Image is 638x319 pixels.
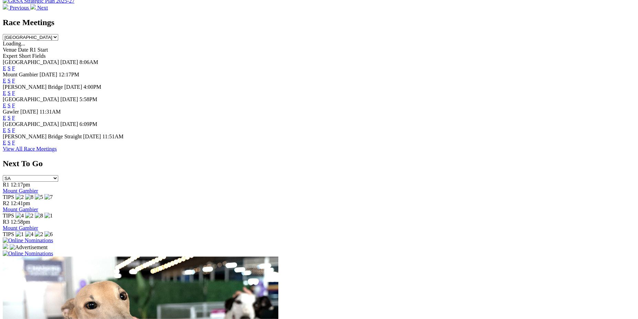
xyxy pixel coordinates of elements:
span: [DATE] [64,84,82,90]
a: E [3,140,6,146]
span: Gawler [3,109,19,115]
span: 6:09PM [80,121,97,127]
a: S [8,127,11,133]
span: [PERSON_NAME] Bridge Straight [3,134,82,139]
a: E [3,78,6,84]
span: [GEOGRAPHIC_DATA] [3,59,59,65]
a: Mount Gambier [3,206,38,212]
span: Loading... [3,41,25,46]
span: Mount Gambier [3,72,38,77]
a: E [3,90,6,96]
a: E [3,115,6,121]
img: 5 [35,194,43,200]
a: Mount Gambier [3,188,38,194]
a: F [12,103,15,108]
span: 4:00PM [83,84,101,90]
a: S [8,90,11,96]
a: F [12,127,15,133]
img: 4 [25,231,33,237]
span: R3 [3,219,9,225]
span: Venue [3,47,17,53]
a: Next [30,5,48,11]
img: 8 [25,194,33,200]
img: 1 [44,213,53,219]
span: [DATE] [40,72,58,77]
span: [DATE] [60,121,78,127]
a: Previous [3,5,30,11]
img: Advertisement [10,244,48,251]
a: F [12,65,15,71]
a: S [8,115,11,121]
span: [DATE] [60,59,78,65]
img: 2 [35,231,43,237]
span: Fields [32,53,45,59]
img: 7 [44,194,53,200]
a: F [12,90,15,96]
span: 5:58PM [80,96,97,102]
a: S [8,78,11,84]
h2: Race Meetings [3,18,635,27]
a: View All Race Meetings [3,146,57,152]
h2: Next To Go [3,159,635,168]
span: [GEOGRAPHIC_DATA] [3,96,59,102]
span: TIPS [3,213,14,219]
span: R2 [3,200,9,206]
img: Online Nominations [3,237,53,244]
span: 11:31AM [40,109,61,115]
img: chevron-left-pager-white.svg [3,4,8,10]
a: S [8,65,11,71]
span: [GEOGRAPHIC_DATA] [3,121,59,127]
img: 6 [44,231,53,237]
a: S [8,140,11,146]
span: TIPS [3,194,14,200]
a: F [12,140,15,146]
a: E [3,65,6,71]
span: TIPS [3,231,14,237]
span: Date [18,47,28,53]
a: Mount Gambier [3,225,38,231]
a: E [3,127,6,133]
span: 12:41pm [11,200,30,206]
a: E [3,103,6,108]
span: Next [37,5,48,11]
span: [DATE] [60,96,78,102]
img: 2 [16,194,24,200]
span: [PERSON_NAME] Bridge [3,84,63,90]
a: S [8,103,11,108]
span: R1 Start [30,47,48,53]
img: 2 [25,213,33,219]
span: R1 [3,182,9,188]
img: 15187_Greyhounds_GreysPlayCentral_Resize_SA_WebsiteBanner_300x115_2025.jpg [3,244,8,249]
a: F [12,115,15,121]
span: Short [19,53,31,59]
img: 4 [16,213,24,219]
span: 12:17PM [59,72,79,77]
span: [DATE] [20,109,38,115]
a: F [12,78,15,84]
img: chevron-right-pager-white.svg [30,4,36,10]
span: Expert [3,53,18,59]
span: Previous [10,5,29,11]
span: [DATE] [83,134,101,139]
img: 1 [16,231,24,237]
img: 8 [35,213,43,219]
span: 12:17pm [11,182,30,188]
span: 11:51AM [102,134,124,139]
span: 12:58pm [11,219,30,225]
img: Online Nominations [3,251,53,257]
span: 8:06AM [80,59,98,65]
